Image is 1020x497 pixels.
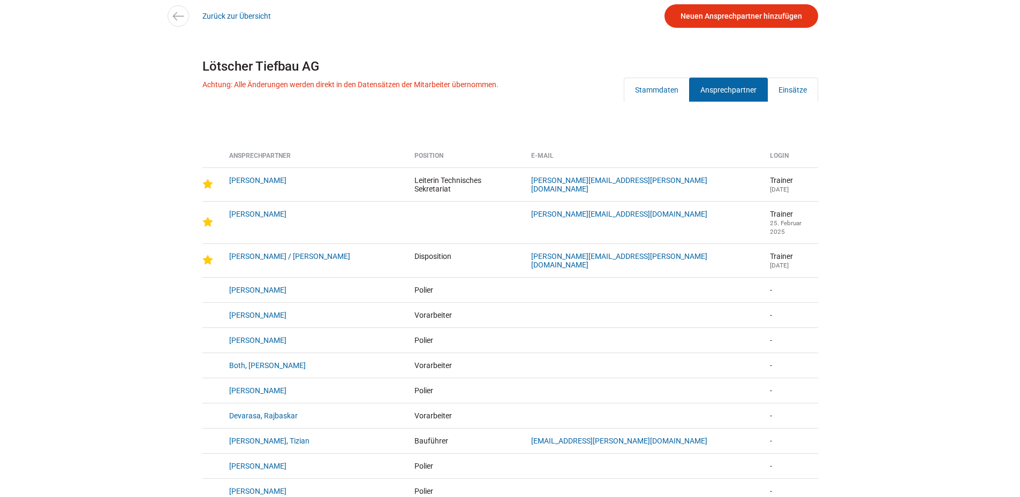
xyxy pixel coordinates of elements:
td: Vorarbeiter [406,302,523,327]
td: Leiterin Technisches Sekretariat [406,167,523,201]
img: Star-icon.png [202,217,213,227]
td: Disposition [406,243,523,277]
small: 25. Februar 2025 [770,219,802,235]
td: Bauführer [406,428,523,453]
td: Vorarbeiter [406,403,523,428]
td: - [762,453,818,478]
td: Polier [406,327,523,353]
small: [DATE] [770,186,789,193]
td: Polier [406,453,523,478]
img: Star-icon.png [202,179,213,189]
img: Star-icon.png [202,255,213,265]
a: [PERSON_NAME] [229,336,286,345]
a: Zurück zur Übersicht [202,12,271,20]
td: Trainer [762,201,818,243]
a: Ansprechpartner [689,78,768,102]
small: [DATE] [770,262,789,269]
a: [PERSON_NAME], Tizian [229,437,309,445]
td: - [762,403,818,428]
h1: Lötscher Tiefbau AG [202,55,818,78]
a: Einsätze [767,78,818,102]
th: Ansprechpartner [221,152,406,167]
a: [PERSON_NAME] [229,311,286,319]
th: Login [762,152,818,167]
td: - [762,277,818,302]
td: - [762,327,818,353]
a: [PERSON_NAME][EMAIL_ADDRESS][PERSON_NAME][DOMAIN_NAME] [531,252,707,269]
td: - [762,428,818,453]
a: [PERSON_NAME] [229,286,286,294]
a: [PERSON_NAME] [229,210,286,218]
img: icon-arrow-left.svg [170,9,186,24]
a: [PERSON_NAME] [229,386,286,395]
a: Both, [PERSON_NAME] [229,361,306,370]
td: - [762,353,818,378]
a: Stammdaten [624,78,690,102]
th: E-Mail [523,152,762,167]
a: [PERSON_NAME] [229,176,286,185]
a: [PERSON_NAME] [229,462,286,470]
a: [EMAIL_ADDRESS][PERSON_NAME][DOMAIN_NAME] [531,437,707,445]
a: [PERSON_NAME] / [PERSON_NAME] [229,252,350,261]
td: - [762,378,818,403]
a: [PERSON_NAME][EMAIL_ADDRESS][DOMAIN_NAME] [531,210,707,218]
td: Polier [406,378,523,403]
a: Neuen Ansprechpartner hinzufügen [664,4,818,28]
td: Trainer [762,167,818,201]
td: Polier [406,277,523,302]
th: Position [406,152,523,167]
p: Achtung: Alle Änderungen werden direkt in den Datensätzen der Mitarbeiter übernommen. [202,80,498,89]
td: Trainer [762,243,818,277]
a: [PERSON_NAME] [229,487,286,495]
td: - [762,302,818,327]
a: Devarasa, Rajbaskar [229,411,298,420]
a: [PERSON_NAME][EMAIL_ADDRESS][PERSON_NAME][DOMAIN_NAME] [531,176,707,193]
td: Vorarbeiter [406,353,523,378]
